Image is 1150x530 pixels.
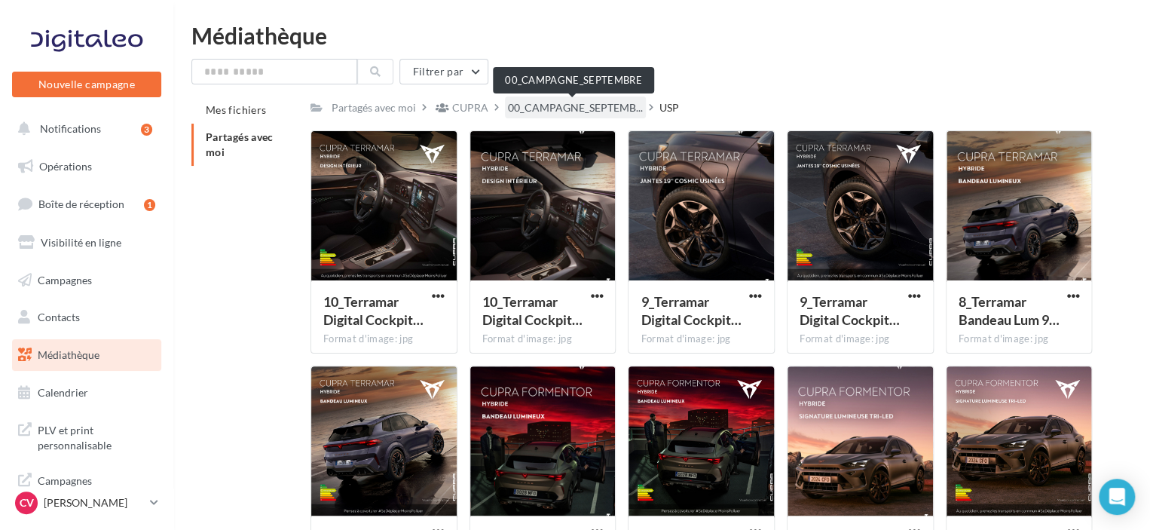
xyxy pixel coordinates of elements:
[641,332,762,346] div: Format d'image: jpg
[44,495,144,510] p: [PERSON_NAME]
[508,100,643,115] span: 00_CAMPAGNE_SEPTEMB...
[659,100,679,115] div: USP
[38,348,99,361] span: Médiathèque
[39,160,92,173] span: Opérations
[38,273,92,286] span: Campagnes
[191,24,1132,47] div: Médiathèque
[959,293,1060,328] span: 8_Terramar Bandeau Lum 9x16
[482,332,604,346] div: Format d'image: jpg
[641,293,741,328] span: 9_Terramar Digital Cockpit 9x16 copie
[38,420,155,452] span: PLV et print personnalisable
[40,122,101,135] span: Notifications
[9,151,164,182] a: Opérations
[9,265,164,296] a: Campagnes
[332,100,416,115] div: Partagés avec moi
[9,414,164,458] a: PLV et print personnalisable
[144,199,155,211] div: 1
[959,332,1080,346] div: Format d'image: jpg
[41,236,121,249] span: Visibilité en ligne
[206,103,266,116] span: Mes fichiers
[9,377,164,409] a: Calendrier
[1099,479,1135,515] div: Open Intercom Messenger
[800,293,900,328] span: 9_Terramar Digital Cockpit 1x1 copie
[9,113,158,145] button: Notifications 3
[399,59,488,84] button: Filtrer par
[12,72,161,97] button: Nouvelle campagne
[12,489,161,517] a: CV [PERSON_NAME]
[323,293,424,328] span: 10_Terramar Digital Cockpit 1x1
[9,188,164,220] a: Boîte de réception1
[9,339,164,371] a: Médiathèque
[20,495,34,510] span: CV
[141,124,152,136] div: 3
[800,332,921,346] div: Format d'image: jpg
[38,386,88,399] span: Calendrier
[482,293,583,328] span: 10_Terramar Digital Cockpit 9x16
[9,302,164,333] a: Contacts
[9,464,164,509] a: Campagnes DataOnDemand
[9,227,164,259] a: Visibilité en ligne
[493,67,654,93] div: 00_CAMPAGNE_SEPTEMBRE
[452,100,488,115] div: CUPRA
[206,130,274,158] span: Partagés avec moi
[38,311,80,323] span: Contacts
[38,198,124,210] span: Boîte de réception
[38,470,155,503] span: Campagnes DataOnDemand
[323,332,445,346] div: Format d'image: jpg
